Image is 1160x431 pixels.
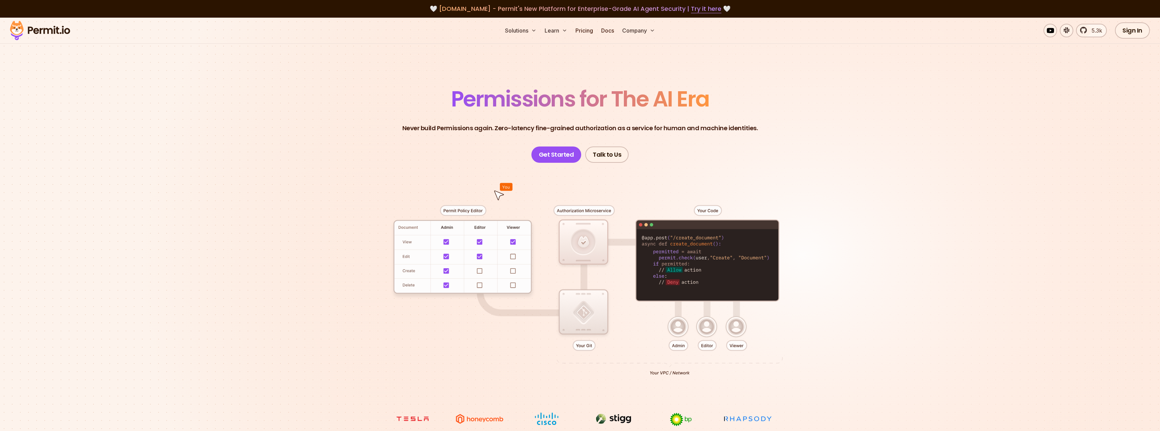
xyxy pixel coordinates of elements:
[722,412,773,425] img: Rhapsody Health
[655,412,706,427] img: bp
[521,412,572,425] img: Cisco
[1088,26,1102,35] span: 5.3k
[451,84,709,114] span: Permissions for The AI Era
[619,24,658,37] button: Company
[7,19,73,42] img: Permit logo
[454,412,505,425] img: Honeycomb
[502,24,539,37] button: Solutions
[598,24,617,37] a: Docs
[691,4,721,13] a: Try it here
[573,24,596,37] a: Pricing
[531,146,582,163] a: Get Started
[1115,22,1150,39] a: Sign In
[439,4,721,13] span: [DOMAIN_NAME] - Permit's New Platform for Enterprise-Grade AI Agent Security |
[588,412,639,425] img: Stigg
[16,4,1144,14] div: 🤍 🤍
[402,123,758,133] p: Never build Permissions again. Zero-latency fine-grained authorization as a service for human and...
[585,146,629,163] a: Talk to Us
[387,412,438,425] img: tesla
[542,24,570,37] button: Learn
[1076,24,1107,37] a: 5.3k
